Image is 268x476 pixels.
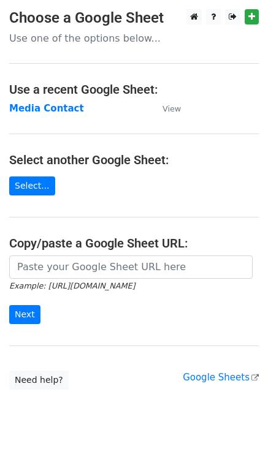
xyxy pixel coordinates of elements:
a: Need help? [9,371,69,390]
p: Use one of the options below... [9,32,259,45]
h4: Select another Google Sheet: [9,153,259,167]
h3: Choose a Google Sheet [9,9,259,27]
small: Example: [URL][DOMAIN_NAME] [9,281,135,290]
a: Google Sheets [183,372,259,383]
small: View [163,104,181,113]
a: View [150,103,181,114]
h4: Copy/paste a Google Sheet URL: [9,236,259,251]
a: Media Contact [9,103,84,114]
a: Select... [9,176,55,195]
input: Next [9,305,40,324]
h4: Use a recent Google Sheet: [9,82,259,97]
input: Paste your Google Sheet URL here [9,255,253,279]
